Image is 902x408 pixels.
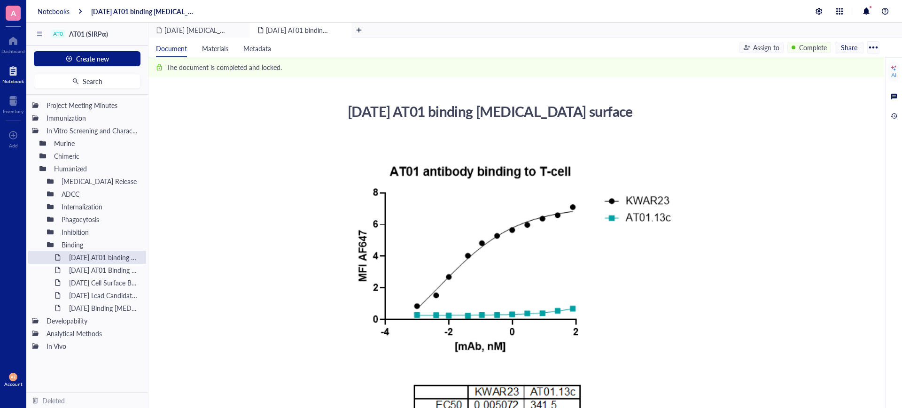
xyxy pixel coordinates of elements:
a: Inventory [3,93,23,114]
div: Binding [57,238,142,251]
div: Humanized [50,162,142,175]
span: AE [11,375,16,379]
div: The document is completed and locked. [166,62,282,72]
span: AT01 (SIRPα) [69,29,108,38]
div: Assign to [753,42,779,53]
div: Deleted [42,395,65,406]
div: Phagocytosis [57,213,142,226]
div: AT0 [53,31,63,37]
div: Analytical Methods [42,327,142,340]
span: Create new [76,55,109,62]
span: Document [156,44,187,53]
div: [DATE] AT01 binding [MEDICAL_DATA] surface [65,251,142,264]
div: Notebook [2,78,24,84]
div: Complete [799,42,827,53]
div: Chimeric [50,149,142,162]
div: Inhibition [57,225,142,239]
div: AI [891,71,896,79]
div: Account [4,381,23,387]
button: Search [34,74,140,89]
div: [DATE] AT01 binding [MEDICAL_DATA] surface [343,100,678,123]
div: Murine [50,137,142,150]
span: Metadata [243,44,271,53]
span: Search [83,77,102,85]
div: Dashboard [1,48,25,54]
span: A [11,7,16,19]
span: Materials [202,44,228,53]
a: [DATE] AT01 binding [MEDICAL_DATA] surface [91,7,197,15]
div: Inventory [3,108,23,114]
div: Internalization [57,200,142,213]
div: In Vitro Screening and Characterization [42,124,142,137]
div: [DATE] Binding [MEDICAL_DATA] [65,301,142,315]
a: Dashboard [1,33,25,54]
div: Immunization [42,111,142,124]
button: Create new [34,51,140,66]
span: Share [841,43,857,52]
div: [MEDICAL_DATA] Release [57,175,142,188]
div: [DATE] AT01 Binding [MEDICAL_DATA] surface [65,263,142,277]
div: [DATE] Lead Candidate Binding to SIRPalpha variants [65,289,142,302]
div: Add [9,143,18,148]
a: Notebook [2,63,24,84]
a: Notebooks [38,7,70,15]
div: ADCC [57,187,142,200]
div: [DATE] Cell Surface Binding AT01-Cyno-SIRPalpha [65,276,142,289]
div: Developability [42,314,142,327]
div: In Vivo [42,339,142,353]
button: Share [835,42,863,53]
div: Project Meeting Minutes [42,99,142,112]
